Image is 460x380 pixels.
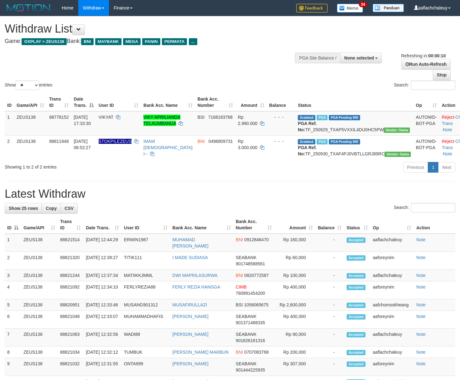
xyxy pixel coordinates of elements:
[5,93,14,111] th: ID
[96,93,141,111] th: User ID: activate to sort column ascending
[121,270,170,281] td: MATIIKKJMML
[5,281,21,299] td: 4
[329,139,360,144] span: PGA Pending
[347,314,365,320] span: Accepted
[173,237,209,248] a: MUHAMAD [PERSON_NAME]
[49,139,69,144] span: 88811948
[5,299,21,311] td: 5
[442,139,454,144] a: Reject
[21,270,58,281] td: ZEUS138
[413,111,439,136] td: AUTOWD-BOT-PGA
[5,252,21,270] td: 2
[347,285,365,290] span: Accepted
[121,346,170,358] td: TUMBUK
[99,115,113,120] span: VIKYAT
[173,302,207,307] a: MUSAFIRULLAZI
[173,255,208,260] a: I MADE SUDIASA
[413,93,439,111] th: Op: activate to sort column ascending
[83,216,121,234] th: Date Trans.: activate to sort column ascending
[370,234,414,252] td: aaflachchaleuy
[83,252,121,270] td: [DATE] 12:39:27
[274,346,315,358] td: Rp 200,000
[315,281,344,299] td: -
[71,93,96,111] th: Date Trans.: activate to sort column descending
[347,350,365,355] span: Accepted
[208,115,233,120] span: Copy 7168183768 to clipboard
[416,273,426,278] a: Note
[347,303,365,308] span: Accepted
[173,332,209,337] a: [PERSON_NAME]
[401,53,446,58] span: Refreshing in:
[416,237,426,242] a: Note
[413,135,439,159] td: AUTOWD-BOT-PGA
[81,38,93,45] span: BNI
[235,93,267,111] th: Amount: activate to sort column ascending
[173,273,218,278] a: DWI MAPRILASURWA
[173,350,229,355] a: [PERSON_NAME] MARBUN
[58,346,83,358] td: 88821034
[195,93,235,111] th: Bank Acc. Number: activate to sort column ascending
[347,332,365,337] span: Accepted
[315,252,344,270] td: -
[416,361,426,366] a: Note
[58,329,83,346] td: 88821063
[21,252,58,270] td: ZEUS138
[236,361,256,366] span: SEABANK
[416,314,426,319] a: Note
[411,203,455,212] input: Search:
[370,252,414,270] td: aafsreynim
[5,234,21,252] td: 1
[21,281,58,299] td: ZEUS138
[438,162,455,173] a: Next
[347,237,365,243] span: Accepted
[42,203,61,214] a: Copy
[60,203,78,214] a: CSV
[21,358,58,376] td: ZEUS138
[5,161,187,170] div: Showing 1 to 2 of 2 entries
[274,299,315,311] td: Rp 2,600,000
[315,311,344,329] td: -
[173,361,209,366] a: [PERSON_NAME]
[317,115,328,120] span: Marked by aafchomsokheang
[370,346,414,358] td: aaflachchaleuy
[370,270,414,281] td: aaflachchaleuy
[315,234,344,252] td: -
[274,358,315,376] td: Rp 307,500
[99,139,132,144] span: Nama rekening ada tanda titik/strip, harap diedit
[198,115,205,120] span: BSI
[370,299,414,311] td: aafchomsokheang
[74,115,91,126] span: [DATE] 17:33:30
[370,216,414,234] th: Op: activate to sort column ascending
[5,135,14,159] td: 2
[295,135,413,159] td: TF_250930_TXAF4PJ0VBTLLGRJ89RC
[14,135,47,159] td: ZEUS138
[317,139,328,144] span: Marked by aafsreyleap
[370,281,414,299] td: aafsreynim
[5,3,52,13] img: MOTION_logo.png
[121,216,170,234] th: User ID: activate to sort column ascending
[58,270,83,281] td: 88821244
[5,329,21,346] td: 7
[401,59,451,70] a: Run Auto-Refresh
[209,139,233,144] span: Copy 0496809731 to clipboard
[143,139,193,156] a: IMAM [DEMOGRAPHIC_DATA] I--
[295,93,413,111] th: Status
[21,311,58,329] td: ZEUS138
[121,329,170,346] td: WADI88
[16,81,39,90] select: Showentries
[416,350,426,355] a: Note
[414,216,455,234] th: Action
[394,203,455,212] label: Search:
[274,270,315,281] td: Rp 100,000
[337,4,363,13] img: Button%20Memo.svg
[344,216,370,234] th: Status: activate to sort column ascending
[83,234,121,252] td: [DATE] 12:44:29
[5,270,21,281] td: 3
[298,121,317,132] b: PGA Ref. No:
[340,53,382,63] button: None selected
[236,255,256,260] span: SEABANK
[21,216,58,234] th: Game/API: activate to sort column ascending
[274,329,315,346] td: Rp 90,000
[416,255,426,260] a: Note
[121,358,170,376] td: ONTA999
